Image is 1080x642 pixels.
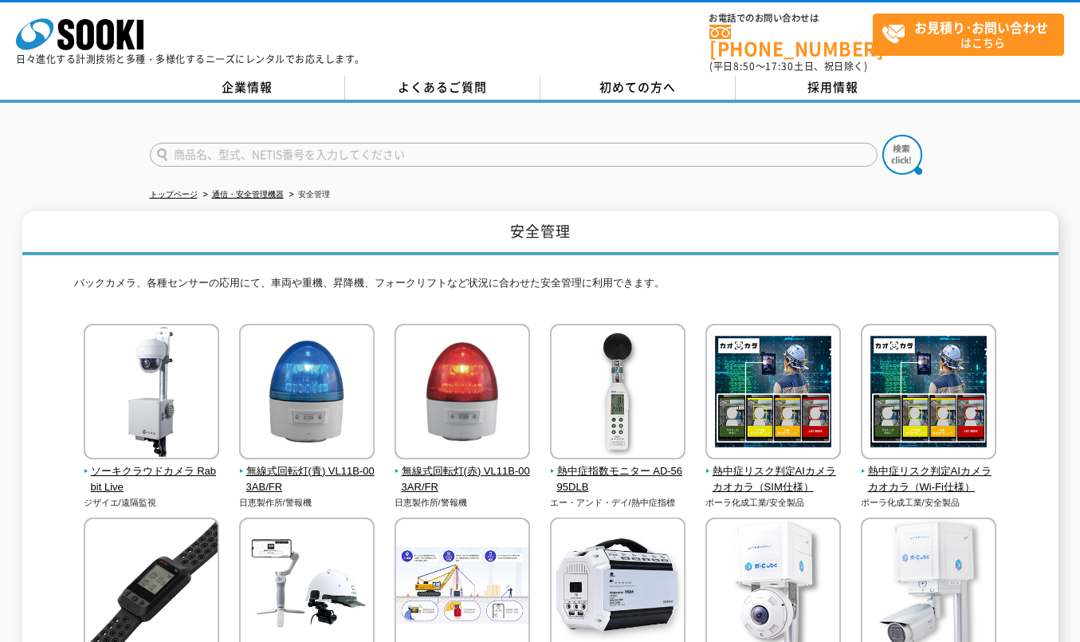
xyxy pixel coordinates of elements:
[84,448,220,496] a: ソーキクラウドカメラ Rabbit Live
[709,59,867,73] span: (平日 ～ 土日、祝日除く)
[239,463,375,497] span: 無線式回転灯(青) VL11B-003AB/FR
[22,211,1058,255] h1: 安全管理
[84,324,219,463] img: ソーキクラウドカメラ Rabbit Live
[765,59,794,73] span: 17:30
[84,496,220,510] p: ジザイエ/遠隔監視
[733,59,756,73] span: 8:50
[239,324,375,463] img: 無線式回転灯(青) VL11B-003AB/FR
[873,14,1064,56] a: お見積り･お問い合わせはこちら
[861,496,997,510] p: ポーラ化成工業/安全製品
[550,496,686,510] p: エー・アンド・デイ/熱中症指標
[709,14,873,23] span: お電話でのお問い合わせは
[550,324,685,463] img: 熱中症指数モニター AD-5695DLB
[84,463,220,497] span: ソーキクラウドカメラ Rabbit Live
[705,463,842,497] span: 熱中症リスク判定AIカメラ カオカラ（SIM仕様）
[395,448,531,496] a: 無線式回転灯(赤) VL11B-003AR/FR
[395,463,531,497] span: 無線式回転灯(赤) VL11B-003AR/FR
[914,18,1048,37] strong: お見積り･お問い合わせ
[861,324,996,463] img: 熱中症リスク判定AIカメラ カオカラ（Wi-Fi仕様）
[395,324,530,463] img: 無線式回転灯(赤) VL11B-003AR/FR
[882,14,1063,54] span: はこちら
[286,187,330,203] li: 安全管理
[882,135,922,175] img: btn_search.png
[705,448,842,496] a: 熱中症リスク判定AIカメラ カオカラ（SIM仕様）
[150,190,198,199] a: トップページ
[550,448,686,496] a: 熱中症指数モニター AD-5695DLB
[16,54,365,64] p: 日々進化する計測技術と多種・多様化するニーズにレンタルでお応えします。
[74,275,1007,300] p: バックカメラ、各種センサーの応用にて、車両や重機、昇降機、フォークリフトなど状況に合わせた安全管理に利用できます。
[345,76,540,100] a: よくあるご質問
[550,463,686,497] span: 熱中症指数モニター AD-5695DLB
[709,25,873,57] a: [PHONE_NUMBER]
[239,448,375,496] a: 無線式回転灯(青) VL11B-003AB/FR
[736,76,931,100] a: 採用情報
[705,496,842,510] p: ポーラ化成工業/安全製品
[599,78,676,96] span: 初めての方へ
[395,496,531,510] p: 日恵製作所/警報機
[861,448,997,496] a: 熱中症リスク判定AIカメラ カオカラ（Wi-Fi仕様）
[212,190,284,199] a: 通信・安全管理機器
[239,496,375,510] p: 日恵製作所/警報機
[705,324,841,463] img: 熱中症リスク判定AIカメラ カオカラ（SIM仕様）
[861,463,997,497] span: 熱中症リスク判定AIカメラ カオカラ（Wi-Fi仕様）
[150,143,878,167] input: 商品名、型式、NETIS番号を入力してください
[540,76,736,100] a: 初めての方へ
[150,76,345,100] a: 企業情報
